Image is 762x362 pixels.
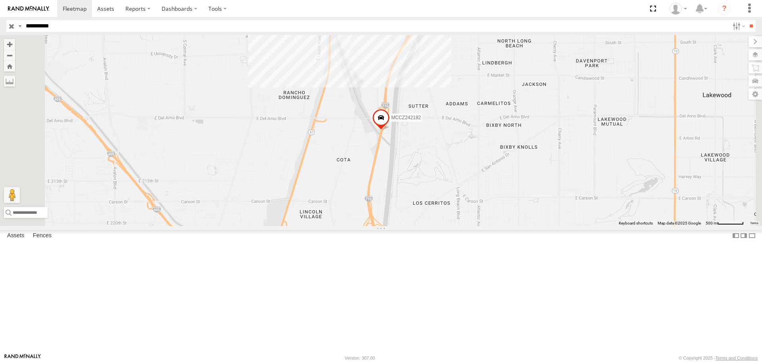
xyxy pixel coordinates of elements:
[345,356,375,360] div: Version: 307.00
[4,39,15,50] button: Zoom in
[703,221,746,226] button: Map Scale: 500 m per 63 pixels
[391,115,421,121] span: MCCZ242182
[4,354,41,362] a: Visit our Website
[732,230,740,242] label: Dock Summary Table to the Left
[667,3,690,15] div: Zulema McIntosch
[679,356,758,360] div: © Copyright 2025 -
[748,230,756,242] label: Hide Summary Table
[729,20,747,32] label: Search Filter Options
[749,89,762,100] label: Map Settings
[750,221,758,225] a: Terms (opens in new tab)
[619,221,653,226] button: Keyboard shortcuts
[4,61,15,72] button: Zoom Home
[4,50,15,61] button: Zoom out
[4,75,15,87] label: Measure
[658,221,701,225] span: Map data ©2025 Google
[706,221,717,225] span: 500 m
[29,230,56,242] label: Fences
[716,356,758,360] a: Terms and Conditions
[740,230,748,242] label: Dock Summary Table to the Right
[718,2,731,15] i: ?
[17,20,23,32] label: Search Query
[4,187,20,203] button: Drag Pegman onto the map to open Street View
[3,230,28,242] label: Assets
[8,6,49,12] img: rand-logo.svg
